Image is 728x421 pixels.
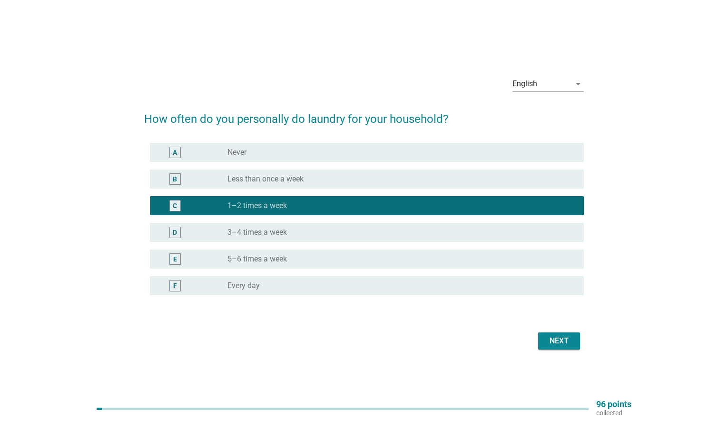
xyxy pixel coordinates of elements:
[227,254,287,264] label: 5–6 times a week
[546,335,572,347] div: Next
[173,281,177,291] div: F
[596,400,631,409] p: 96 points
[173,254,177,264] div: E
[538,332,580,350] button: Next
[173,148,177,158] div: A
[227,174,304,184] label: Less than once a week
[227,201,287,210] label: 1–2 times a week
[227,148,246,157] label: Never
[512,80,537,88] div: English
[173,174,177,184] div: B
[596,409,631,417] p: collected
[227,228,287,237] label: 3–4 times a week
[173,201,177,211] div: C
[144,101,584,128] h2: How often do you personally do laundry for your household?
[227,281,260,291] label: Every day
[173,228,177,238] div: D
[572,78,584,90] i: arrow_drop_down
